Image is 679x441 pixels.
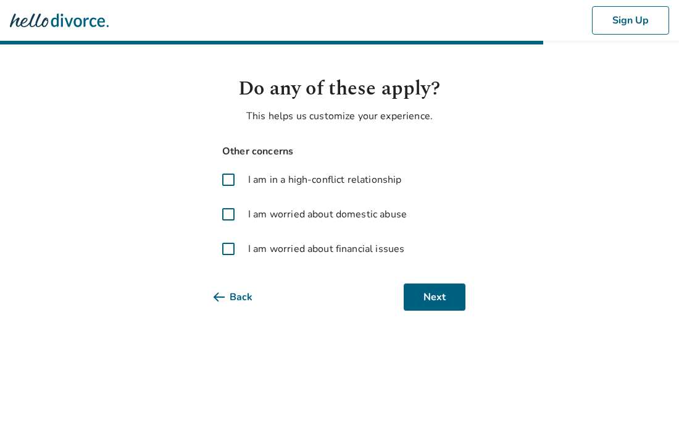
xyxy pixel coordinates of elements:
button: Back [214,283,272,311]
p: This helps us customize your experience. [214,109,465,124]
span: I am in a high-conflict relationship [248,172,401,187]
button: Next [404,283,465,311]
iframe: Chat Widget [617,382,679,441]
h1: Do any of these apply? [214,74,465,104]
span: I am worried about financial issues [248,241,404,256]
span: I am worried about domestic abuse [248,207,407,222]
span: Other concerns [214,143,465,160]
img: Hello Divorce Logo [10,8,109,33]
button: Sign Up [592,6,669,35]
